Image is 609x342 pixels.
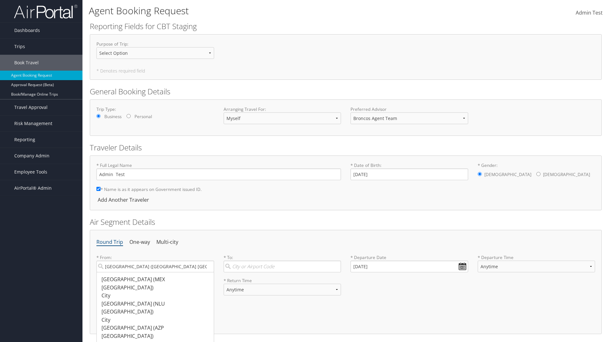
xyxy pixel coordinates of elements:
label: * Return Time [224,277,341,284]
label: [DEMOGRAPHIC_DATA] [484,168,531,180]
label: * Gender: [478,162,595,181]
select: Purpose of Trip: [96,47,214,59]
label: Personal [134,113,152,120]
input: [GEOGRAPHIC_DATA] (MEX [GEOGRAPHIC_DATA])City[GEOGRAPHIC_DATA] (NLU [GEOGRAPHIC_DATA])City[GEOGRA... [96,261,214,272]
label: [DEMOGRAPHIC_DATA] [543,168,590,180]
div: [GEOGRAPHIC_DATA] (MEX [GEOGRAPHIC_DATA]) [101,275,211,292]
span: Dashboards [14,22,40,38]
label: * To: [224,254,341,272]
div: City [101,292,211,300]
label: * From: [96,254,214,272]
input: * Full Legal Name [96,168,341,180]
label: * Departure Date [350,254,468,261]
select: * Departure Time [478,261,595,272]
label: * Full Legal Name [96,162,341,180]
span: Travel Approval [14,99,48,115]
h2: General Booking Details [90,86,602,97]
h2: Air Segment Details [90,217,602,227]
input: * Gender:[DEMOGRAPHIC_DATA][DEMOGRAPHIC_DATA] [478,172,482,176]
label: * Date of Birth: [350,162,468,180]
div: Add Another Traveler [96,196,152,204]
label: Business [104,113,121,120]
span: Reporting [14,132,35,148]
label: Trip Type: [96,106,214,112]
label: Arranging Travel For: [224,106,341,112]
label: Purpose of Trip : [96,41,214,64]
h1: Agent Booking Request [89,4,431,17]
h2: Reporting Fields for CBT Staging [90,21,602,32]
label: Preferred Advisor [350,106,468,112]
span: Trips [14,39,25,54]
img: airportal-logo.png [14,4,77,19]
span: Risk Management [14,116,52,131]
h5: * Denotes required field [96,69,595,73]
span: Employee Tools [14,164,47,180]
span: Admin Test [576,9,603,16]
a: Admin Test [576,3,603,23]
span: Company Admin [14,148,49,164]
li: One-way [129,237,150,248]
li: Round Trip [96,237,123,248]
span: AirPortal® Admin [14,180,52,196]
div: [GEOGRAPHIC_DATA] (NLU [GEOGRAPHIC_DATA]) [101,300,211,316]
div: City [101,316,211,324]
div: [GEOGRAPHIC_DATA] (AZP [GEOGRAPHIC_DATA]) [101,324,211,340]
h2: Traveler Details [90,142,602,153]
input: * Gender:[DEMOGRAPHIC_DATA][DEMOGRAPHIC_DATA] [536,172,540,176]
input: City or Airport Code [224,261,341,272]
input: * Name is as it appears on Government issued ID. [96,187,101,191]
h5: * Denotes required field [96,323,595,327]
label: * Name is as it appears on Government issued ID. [96,183,202,195]
input: * Date of Birth: [350,168,468,180]
input: MM/DD/YYYY [350,261,468,272]
span: Book Travel [14,55,39,71]
label: * Departure Time [478,254,595,277]
h6: Additional Options: [96,310,595,313]
li: Multi-city [156,237,178,248]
